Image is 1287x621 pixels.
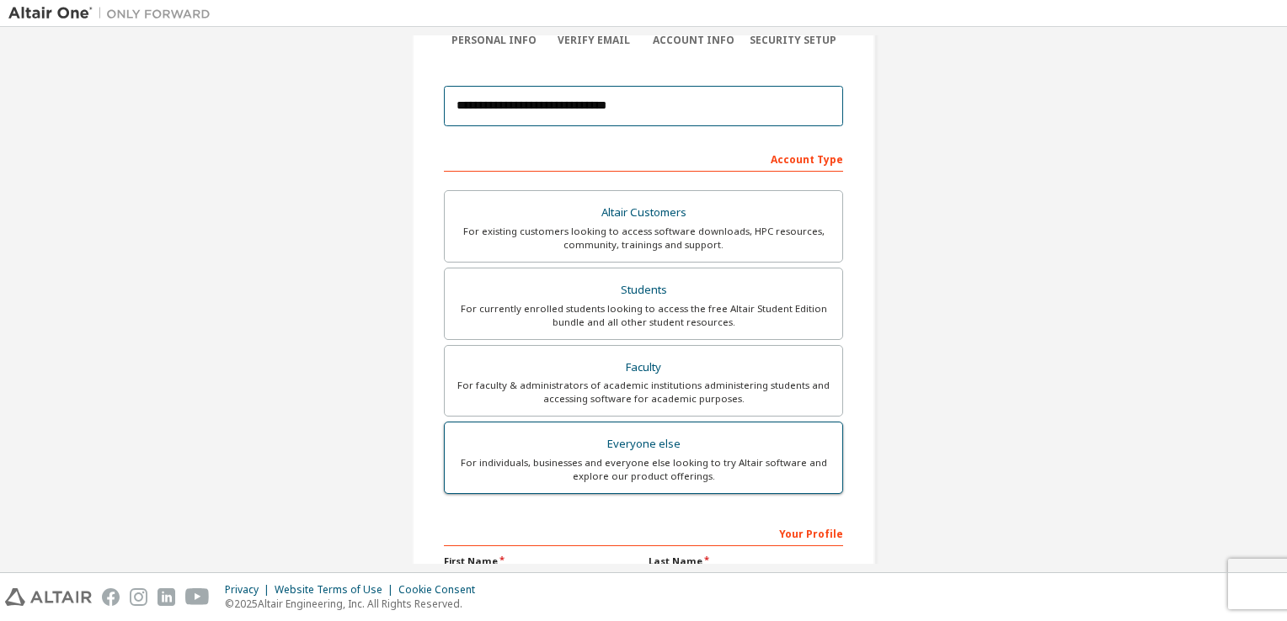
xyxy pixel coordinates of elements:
[455,356,832,379] div: Faculty
[130,588,147,606] img: instagram.svg
[444,145,843,172] div: Account Type
[5,588,92,606] img: altair_logo.svg
[185,588,210,606] img: youtube.svg
[744,34,844,47] div: Security Setup
[544,34,644,47] div: Verify Email
[455,379,832,406] div: For faculty & administrators of academic institutions administering students and accessing softwa...
[649,555,843,568] label: Last Name
[455,201,832,225] div: Altair Customers
[643,34,744,47] div: Account Info
[444,519,843,546] div: Your Profile
[225,583,275,597] div: Privacy
[158,588,175,606] img: linkedin.svg
[8,5,219,22] img: Altair One
[102,588,120,606] img: facebook.svg
[455,302,832,329] div: For currently enrolled students looking to access the free Altair Student Edition bundle and all ...
[398,583,485,597] div: Cookie Consent
[455,279,832,302] div: Students
[444,34,544,47] div: Personal Info
[225,597,485,611] p: © 2025 Altair Engineering, Inc. All Rights Reserved.
[444,555,638,568] label: First Name
[455,225,832,252] div: For existing customers looking to access software downloads, HPC resources, community, trainings ...
[455,456,832,483] div: For individuals, businesses and everyone else looking to try Altair software and explore our prod...
[455,433,832,456] div: Everyone else
[275,583,398,597] div: Website Terms of Use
